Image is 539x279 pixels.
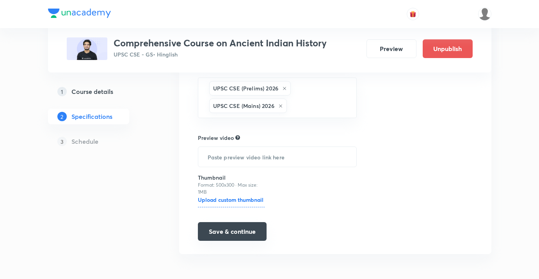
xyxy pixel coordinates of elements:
[198,134,234,142] h6: Preview video
[198,147,357,167] input: Paste preview video link here
[198,182,265,196] p: Format: 500x300 · Max size: 1MB
[114,50,327,58] p: UPSC CSE - GS • Hinglish
[366,39,416,58] button: Preview
[67,37,107,60] img: 7BA2FB55-E425-4700-A944-48D67C614711_plus.png
[198,173,265,182] h6: Thumbnail
[71,137,98,146] h5: Schedule
[198,196,265,207] h6: Upload custom thumbnail
[409,11,416,18] img: avatar
[71,87,113,96] h5: Course details
[48,9,111,20] a: Company Logo
[114,37,327,49] h3: Comprehensive Course on Ancient Indian History
[57,137,67,146] p: 3
[235,134,240,141] div: Explain about your course, what you’ll be teaching, how it will help learners in their preparation
[57,87,67,96] p: 1
[213,102,274,110] h6: UPSC CSE (Mains) 2026
[57,112,67,121] p: 2
[213,84,278,92] h6: UPSC CSE (Prelims) 2026
[198,222,267,241] button: Save & continue
[478,7,491,21] img: Ajit
[48,9,111,18] img: Company Logo
[48,84,154,99] a: 1Course details
[71,112,112,121] h5: Specifications
[352,97,354,99] button: Open
[423,39,473,58] button: Unpublish
[407,8,419,20] button: avatar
